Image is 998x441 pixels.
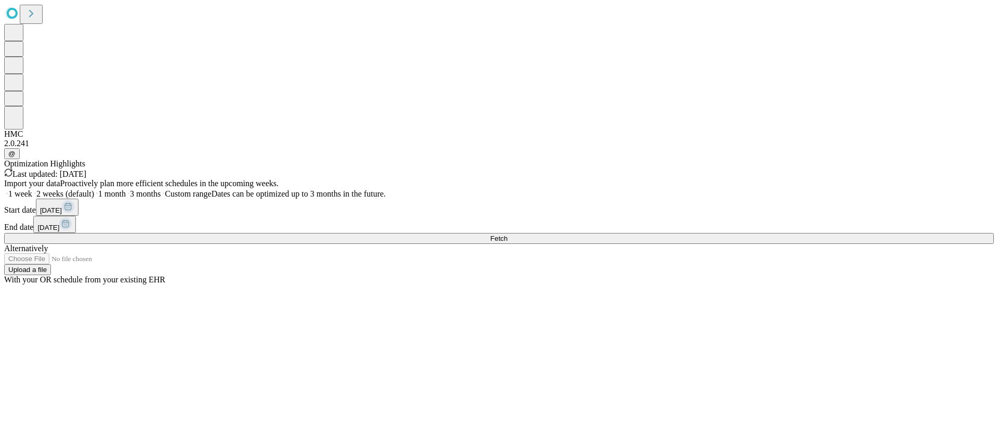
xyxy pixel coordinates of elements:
span: [DATE] [37,224,59,231]
button: @ [4,148,20,159]
span: Dates can be optimized up to 3 months in the future. [212,189,386,198]
span: @ [8,150,16,158]
span: With your OR schedule from your existing EHR [4,275,165,284]
span: Alternatively [4,244,48,253]
span: 1 month [98,189,126,198]
div: Start date [4,199,994,216]
span: Proactively plan more efficient schedules in the upcoming weeks. [60,179,279,188]
span: Import your data [4,179,60,188]
span: 2 weeks (default) [36,189,94,198]
span: Optimization Highlights [4,159,85,168]
button: [DATE] [33,216,76,233]
span: [DATE] [40,206,62,214]
span: Fetch [490,235,507,242]
span: Custom range [165,189,211,198]
button: Fetch [4,233,994,244]
button: [DATE] [36,199,78,216]
span: 3 months [130,189,161,198]
div: HMC [4,129,994,139]
span: Last updated: [DATE] [12,170,86,178]
span: 1 week [8,189,32,198]
div: End date [4,216,994,233]
div: 2.0.241 [4,139,994,148]
button: Upload a file [4,264,51,275]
